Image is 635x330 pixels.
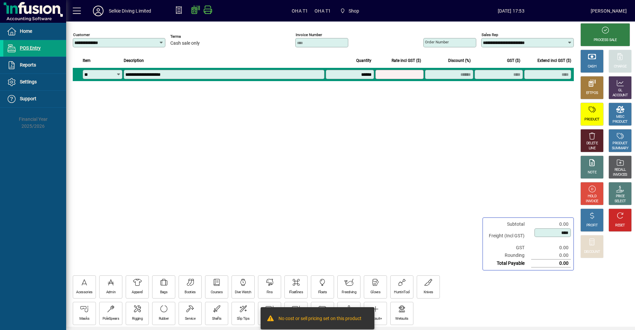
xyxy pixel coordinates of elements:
div: Booties [185,290,195,295]
span: OHA T1 [315,6,331,16]
div: Shafts [212,316,222,321]
a: Support [3,91,66,107]
div: GL [618,88,622,93]
div: DISCOUNT [584,250,600,255]
div: Admin [106,290,116,295]
div: Masks [79,316,90,321]
div: Apparel [132,290,143,295]
td: Freight (Incl GST) [486,228,531,244]
span: Reports [20,62,36,68]
span: Rate incl GST ($) [392,57,421,64]
div: No cost or sell pricing set on this product [278,315,361,323]
div: RECALL [614,167,626,172]
div: HuntinTool [394,290,409,295]
span: [DATE] 17:53 [432,6,591,16]
mat-label: Sales rep [482,32,498,37]
div: Acessories [76,290,92,295]
div: Courses [211,290,223,295]
td: GST [486,244,531,252]
div: ACCOUNT [613,93,628,98]
div: PRODUCT [613,141,627,146]
span: OHA T1 [292,6,308,16]
span: Shop [349,6,360,16]
span: Cash sale only [170,41,200,46]
button: Profile [88,5,109,17]
div: RESET [615,223,625,228]
div: DELETE [586,141,598,146]
div: EFTPOS [586,91,598,96]
span: POS Entry [20,45,41,51]
td: Rounding [486,252,531,259]
span: Terms [170,34,210,39]
a: Reports [3,57,66,73]
span: Quantity [356,57,371,64]
div: Rigging [132,316,143,321]
span: GST ($) [507,57,520,64]
a: Settings [3,74,66,90]
div: PRODUCT [584,117,599,122]
div: Service [185,316,195,321]
div: PRICE [616,194,625,199]
mat-label: Invoice number [296,32,322,37]
div: Floats [318,290,327,295]
span: Support [20,96,36,101]
div: Bags [160,290,167,295]
div: Dive Watch [235,290,251,295]
div: Gloves [370,290,380,295]
div: Freediving [342,290,356,295]
div: NOTE [588,170,596,175]
div: SELECT [614,199,626,204]
div: PoleSpears [103,316,119,321]
td: Subtotal [486,220,531,228]
div: PRODUCT [613,119,627,124]
div: PROCESS SALE [594,38,617,43]
div: INVOICE [586,199,598,204]
mat-label: Customer [73,32,90,37]
span: Shop [337,5,362,17]
div: Wetsuits [395,316,408,321]
div: [PERSON_NAME] [591,6,627,16]
div: SUMMARY [612,146,628,151]
div: CHARGE [614,64,627,69]
div: Fins [267,290,273,295]
a: Home [3,23,66,40]
td: 0.00 [531,259,571,267]
div: LINE [589,146,595,151]
td: Total Payable [486,259,531,267]
span: Item [83,57,91,64]
div: CASH [588,64,596,69]
div: Rubber [159,316,169,321]
span: Description [124,57,144,64]
div: Wetsuit+ [369,316,382,321]
span: Extend incl GST ($) [537,57,571,64]
div: PROFIT [586,223,598,228]
td: 0.00 [531,220,571,228]
span: Discount (%) [448,57,471,64]
mat-label: Order number [425,40,449,44]
div: MISC [616,115,624,119]
span: Settings [20,79,37,84]
td: 0.00 [531,244,571,252]
div: Floatlines [289,290,303,295]
span: Home [20,28,32,34]
div: HOLD [588,194,596,199]
div: Slip Tips [237,316,249,321]
div: INVOICES [613,172,627,177]
td: 0.00 [531,252,571,259]
div: Selkie Diving Limited [109,6,151,16]
div: Knives [424,290,433,295]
